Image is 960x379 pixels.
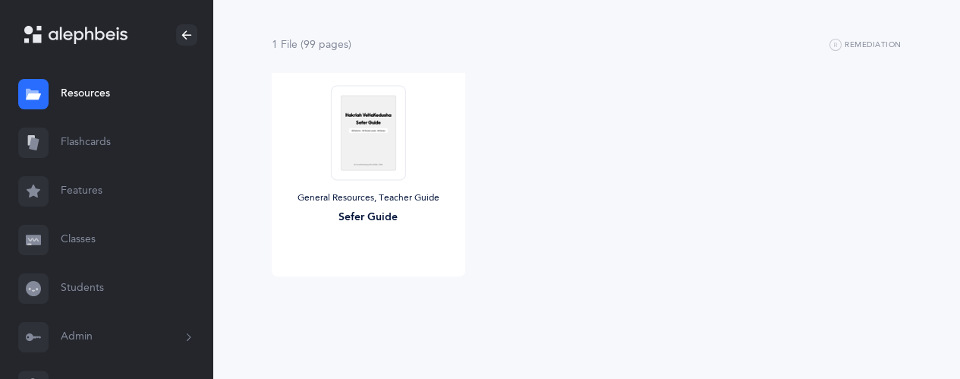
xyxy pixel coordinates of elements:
span: s [344,39,348,51]
img: Sefer_Guide_thumbnail_1755415687.png [331,85,405,180]
span: 1 File [272,39,297,51]
span: (99 page ) [301,39,351,51]
div: Sefer Guide [284,210,453,226]
div: General Resources, Teacher Guide [284,192,453,204]
iframe: Drift Widget Chat Controller [884,303,942,361]
button: Remediation [829,36,902,55]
